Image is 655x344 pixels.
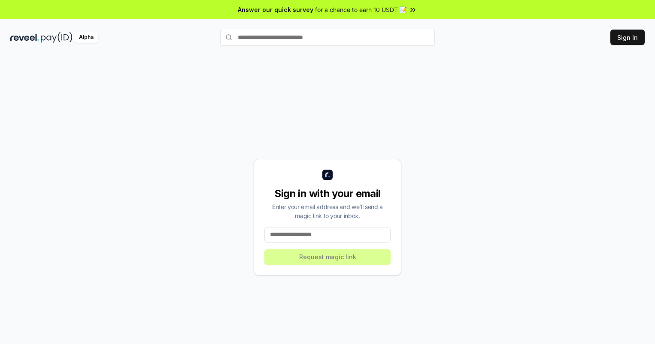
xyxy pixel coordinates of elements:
button: Sign In [610,30,645,45]
div: Alpha [74,32,98,43]
img: pay_id [41,32,73,43]
div: Sign in with your email [264,187,391,200]
div: Enter your email address and we’ll send a magic link to your inbox. [264,202,391,220]
span: Answer our quick survey [238,5,313,14]
img: logo_small [322,170,333,180]
img: reveel_dark [10,32,39,43]
span: for a chance to earn 10 USDT 📝 [315,5,407,14]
